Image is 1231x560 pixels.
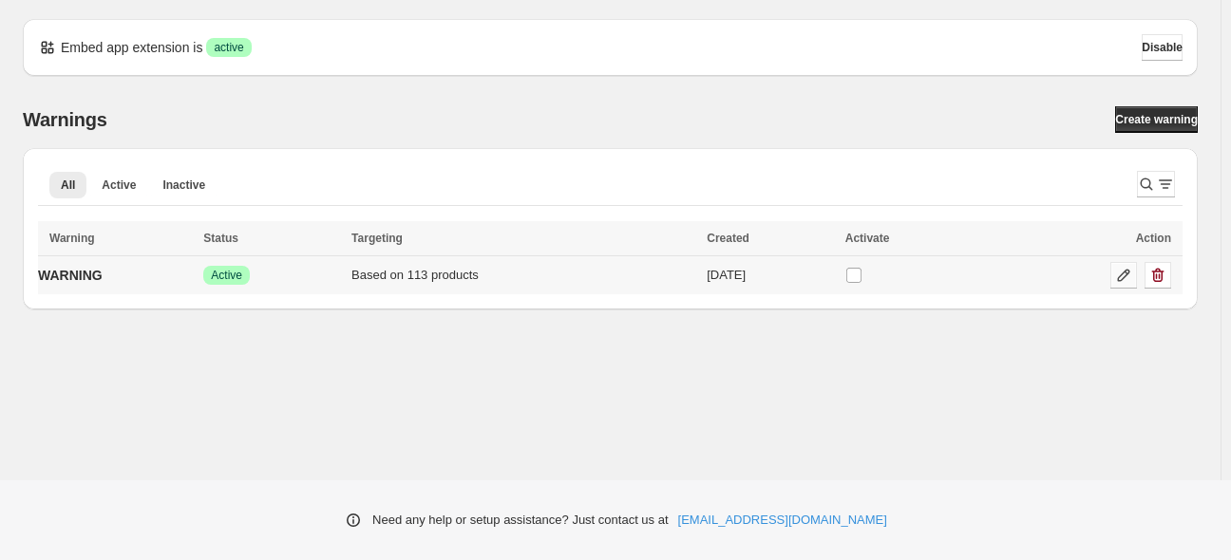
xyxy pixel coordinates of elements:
span: Active [211,268,242,283]
p: Embed app extension is [61,38,202,57]
span: Status [203,232,238,245]
span: Warning [49,232,95,245]
span: Activate [845,232,890,245]
span: All [61,177,75,193]
button: Search and filter results [1137,171,1175,197]
span: Action [1136,232,1171,245]
span: Create warning [1115,112,1198,127]
span: Active [102,177,136,193]
a: Create warning [1115,106,1198,133]
a: [EMAIL_ADDRESS][DOMAIN_NAME] [678,511,887,530]
a: WARNING [38,260,103,290]
p: WARNING [38,266,103,285]
h2: Warnings [23,108,107,131]
div: [DATE] [707,266,834,285]
span: Disable [1142,40,1183,55]
span: Inactive [162,177,205,193]
span: active [214,40,243,55]
span: Targeting [351,232,403,245]
span: Created [707,232,749,245]
button: Disable [1142,34,1183,61]
div: Based on 113 products [351,266,695,285]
